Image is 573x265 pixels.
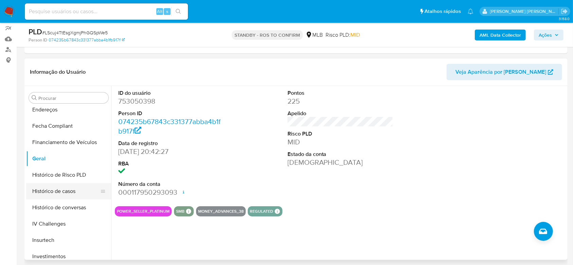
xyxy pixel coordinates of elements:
[288,137,394,147] dd: MID
[26,102,111,118] button: Endereços
[30,69,86,75] h1: Informação do Usuário
[306,31,323,39] div: MLB
[118,117,221,136] a: 074235b67843c331377abba4b1fb917f
[26,134,111,151] button: Financiamento de Veículos
[118,89,224,97] dt: ID do usuário
[288,151,394,158] dt: Estado da conta
[38,95,106,101] input: Procurar
[539,30,552,40] span: Ações
[424,8,461,15] span: Atalhos rápidos
[455,64,546,80] span: Veja Aparência por [PERSON_NAME]
[171,7,185,16] button: search-icon
[26,216,111,232] button: IV Challenges
[118,188,224,197] dd: 000117950293093
[288,110,394,117] dt: Apelido
[118,96,224,106] dd: 753050398
[288,89,394,97] dt: Pontos
[26,248,111,265] button: Investimentos
[25,7,188,16] input: Pesquise usuários ou casos...
[118,147,224,156] dd: [DATE] 20:42:27
[118,180,224,188] dt: Número da conta
[288,158,394,167] dd: [DEMOGRAPHIC_DATA]
[232,30,303,40] p: STANDBY - ROS TO CONFIRM
[468,8,473,14] a: Notificações
[480,30,521,40] b: AML Data Collector
[49,37,125,43] a: 074235b67843c331377abba4b1fb917f
[559,16,570,21] span: 3.158.0
[326,31,360,39] span: Risco PLD:
[166,8,168,15] span: s
[29,26,42,37] b: PLD
[118,160,224,167] dt: RBA
[26,199,111,216] button: Histórico de conversas
[288,96,394,106] dd: 225
[26,151,111,167] button: Geral
[350,31,360,39] span: MID
[490,8,559,15] p: andrea.asantos@mercadopago.com.br
[118,140,224,147] dt: Data de registro
[26,232,111,248] button: Insurtech
[447,64,562,80] button: Veja Aparência por [PERSON_NAME]
[29,37,47,43] b: Person ID
[561,8,568,15] a: Sair
[26,183,106,199] button: Histórico de casos
[534,30,563,40] button: Ações
[475,30,526,40] button: AML Data Collector
[26,167,111,183] button: Histórico de Risco PLD
[42,29,108,36] span: # LScuj4TtEsgXgmjPhGQSpWe5
[288,130,394,138] dt: Risco PLD
[32,95,37,101] button: Procurar
[118,110,224,117] dt: Person ID
[26,118,111,134] button: Fecha Compliant
[157,8,162,15] span: Alt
